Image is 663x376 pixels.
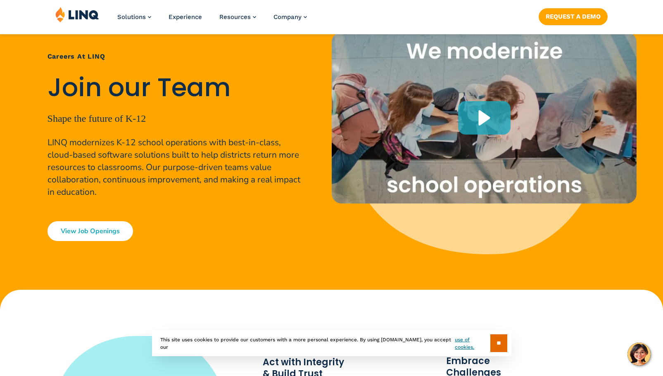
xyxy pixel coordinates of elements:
a: View Job Openings [48,221,133,241]
a: Resources [219,13,256,21]
p: Shape the future of K-12 [48,111,304,126]
a: Company [273,13,307,21]
button: Hello, have a question? Let’s chat. [627,343,651,366]
h1: Careers at LINQ [48,52,304,61]
div: Play [458,101,511,135]
span: Resources [219,13,251,21]
img: LINQ | K‑12 Software [55,7,99,22]
nav: Button Navigation [539,7,608,25]
span: Solutions [117,13,146,21]
a: use of cookies. [455,336,490,351]
h2: Join our Team [48,73,304,102]
div: This site uses cookies to provide our customers with a more personal experience. By using [DOMAIN... [152,330,511,356]
span: Company [273,13,302,21]
a: Request a Demo [539,8,608,25]
p: LINQ modernizes K-12 school operations with best-in-class, cloud-based software solutions built t... [48,136,304,198]
nav: Primary Navigation [117,7,307,34]
a: Experience [169,13,202,21]
a: Solutions [117,13,151,21]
